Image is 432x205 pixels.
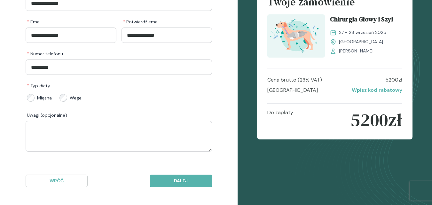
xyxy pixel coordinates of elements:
[385,76,402,84] p: 5200 zł
[267,76,322,84] p: Cena brutto (23% VAT)
[59,94,67,102] input: Wege
[26,59,212,75] input: Numer telefonu
[27,83,50,89] span: Typ diety
[339,29,386,36] span: 27 - 28 wrzesień 2025
[27,19,42,25] span: Email
[330,14,393,27] span: Chirurgia Głowy i Szyi
[123,19,160,25] span: Potwierdź email
[26,28,116,43] input: Email
[155,177,207,184] p: Dalej
[31,177,82,184] p: Wróć
[339,48,373,54] span: [PERSON_NAME]
[37,95,52,101] span: Mięsna
[267,86,318,94] p: [GEOGRAPHIC_DATA]
[27,112,67,118] span: Uwagi (opcjonalne)
[27,51,63,57] span: Numer telefonu
[352,86,402,94] p: Wpisz kod rabatowy
[70,95,82,101] span: Wege
[350,109,402,131] p: 5200 zł
[26,175,88,187] button: Wróć
[339,38,383,45] span: [GEOGRAPHIC_DATA]
[122,28,212,43] input: Potwierdź email
[267,109,293,131] p: Do zapłaty
[330,14,402,27] a: Chirurgia Głowy i Szyi
[27,94,35,102] input: Mięsna
[150,175,212,187] button: Dalej
[267,14,325,58] img: ZqFXfB5LeNNTxeHy_ChiruGS_T.svg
